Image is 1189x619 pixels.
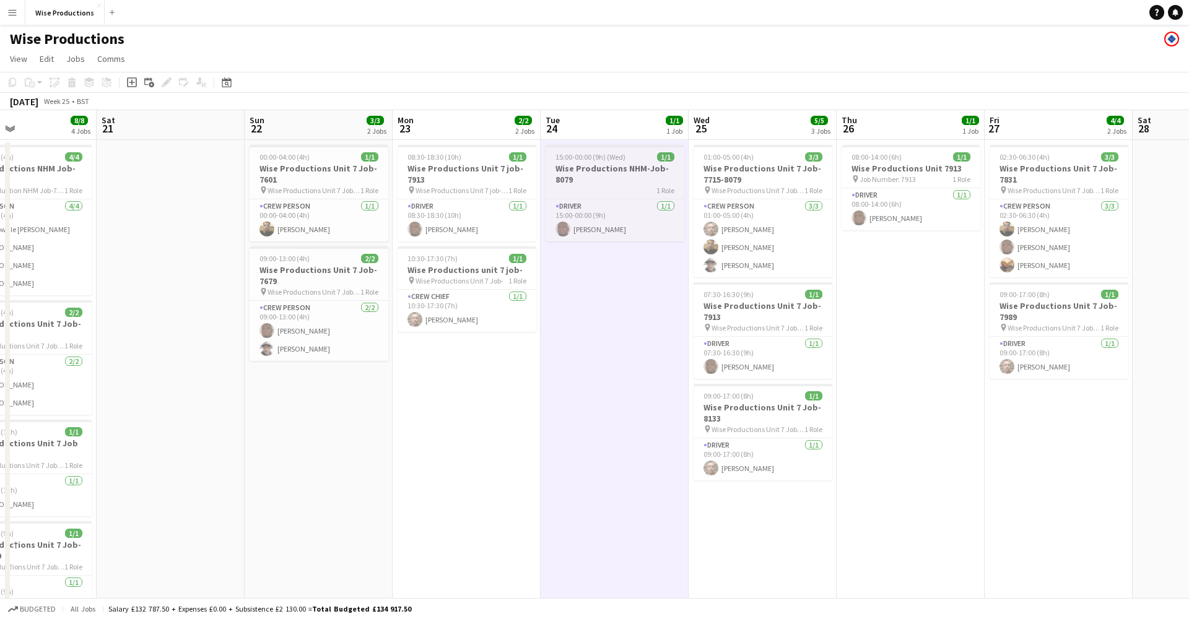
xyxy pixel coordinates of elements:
span: 07:30-16:30 (9h) [703,290,754,299]
span: 1 Role [1100,186,1118,195]
div: [DATE] [10,95,38,108]
span: 23 [396,121,414,136]
span: 3/3 [805,152,822,162]
a: Edit [35,51,59,67]
span: 1 Role [1100,323,1118,332]
span: 25 [692,121,710,136]
app-card-role: Driver1/107:30-16:30 (9h)[PERSON_NAME] [694,337,832,379]
span: 1 Role [360,186,378,195]
span: Budgeted [20,605,56,613]
span: 02:30-06:30 (4h) [1000,152,1050,162]
span: 1/1 [805,391,822,400]
span: All jobs [68,604,98,613]
span: 1 Role [952,175,970,184]
span: 3/3 [367,116,384,125]
h3: Wise Productions Unit 7 job-7913 [398,163,536,185]
span: 3/3 [1101,152,1118,162]
h1: Wise Productions [10,30,124,48]
span: Thu [842,115,857,126]
div: 3 Jobs [811,126,830,136]
div: BST [77,97,89,106]
app-card-role: Driver1/108:00-14:00 (6h)[PERSON_NAME] [842,188,980,230]
span: Mon [398,115,414,126]
span: 1 Role [64,461,82,470]
span: Wed [694,115,710,126]
span: 8/8 [71,116,88,125]
span: Sat [1138,115,1151,126]
span: Wise Productions Unit 7 Job-7913 [712,323,804,332]
span: 15:00-00:00 (9h) (Wed) [555,152,625,162]
span: Wise Productions Unit 7 Job-7679 [268,287,360,297]
span: Comms [97,53,125,64]
span: 1/1 [65,427,82,436]
span: 24 [544,121,560,136]
span: Wise Productions Unit 7 Job- 7601 [268,186,360,195]
app-job-card: 09:00-17:00 (8h)1/1Wise Productions Unit 7 Job-7989 Wise Productions Unit 7 Job-79891 RoleDriver1... [990,282,1128,379]
app-card-role: Crew Person1/100:00-04:00 (4h)[PERSON_NAME] [250,199,388,241]
span: 1/1 [805,290,822,299]
h3: Wise Productions Unit 7 Job-7679 [250,264,388,287]
span: 10:30-17:30 (7h) [407,254,458,263]
span: 26 [840,121,857,136]
span: Wise Productions Unit 7 Job-7715-8079 [712,186,804,195]
span: 1 Role [804,425,822,434]
app-job-card: 01:00-05:00 (4h)3/3Wise Productions Unit 7 Job-7715-8079 Wise Productions Unit 7 Job-7715-80791 R... [694,145,832,277]
app-card-role: Driver1/115:00-00:00 (9h)[PERSON_NAME] [546,199,684,241]
app-card-role: Crew Person2/209:00-13:00 (4h)[PERSON_NAME][PERSON_NAME] [250,301,388,361]
span: 1 Role [656,186,674,195]
span: Total Budgeted £134 917.50 [312,604,411,613]
app-job-card: 15:00-00:00 (9h) (Wed)1/1Wise Productions NHM-Job-80791 RoleDriver1/115:00-00:00 (9h)[PERSON_NAME] [546,145,684,241]
span: 1 Role [64,186,82,195]
div: 2 Jobs [367,126,386,136]
div: 1 Job [962,126,978,136]
span: 1 Role [64,341,82,350]
span: 1/1 [953,152,970,162]
div: 1 Job [666,126,682,136]
span: Week 25 [41,97,72,106]
span: Edit [40,53,54,64]
app-job-card: 08:00-14:00 (6h)1/1Wise Productions Unit 7913 Job Number: 79131 RoleDriver1/108:00-14:00 (6h)[PER... [842,145,980,230]
app-job-card: 07:30-16:30 (9h)1/1Wise Productions Unit 7 Job-7913 Wise Productions Unit 7 Job-79131 RoleDriver1... [694,282,832,379]
span: 28 [1136,121,1151,136]
span: Wise Productions Unit 7 Job- [416,276,503,285]
span: Tue [546,115,560,126]
button: Budgeted [6,602,58,616]
app-job-card: 00:00-04:00 (4h)1/1Wise Productions Unit 7 Job- 7601 Wise Productions Unit 7 Job- 76011 RoleCrew ... [250,145,388,241]
span: 27 [988,121,1000,136]
span: Sat [102,115,115,126]
button: Wise Productions [25,1,105,25]
app-card-role: Crew Chief1/110:30-17:30 (7h)[PERSON_NAME] [398,290,536,332]
app-card-role: Driver1/108:30-18:30 (10h)[PERSON_NAME] [398,199,536,241]
span: 4/4 [65,152,82,162]
h3: Wise Productions Unit 7 Job-7831 [990,163,1128,185]
span: 2/2 [361,254,378,263]
span: 1/1 [361,152,378,162]
h3: Wise Productions unit 7 job- [398,264,536,275]
span: 22 [248,121,264,136]
span: 09:00-17:00 (8h) [703,391,754,400]
a: Jobs [61,51,90,67]
span: 1/1 [1101,290,1118,299]
span: 00:00-04:00 (4h) [259,152,310,162]
span: Jobs [66,53,85,64]
app-job-card: 09:00-17:00 (8h)1/1Wise Productions Unit 7 Job-8133 Wise Productions Unit 7 Job-81331 RoleDriver1... [694,384,832,480]
app-user-avatar: Paul Harris [1164,32,1179,46]
div: 2 Jobs [1107,126,1126,136]
h3: Wise Productions Unit 7 Job- 7601 [250,163,388,185]
h3: Wise Productions Unit 7 Job-8133 [694,402,832,424]
span: Wise Productions Unit 7 Job-7831 [1008,186,1100,195]
app-job-card: 08:30-18:30 (10h)1/1Wise Productions Unit 7 job-7913 Wise Productions Unit 7 job-79131 RoleDriver... [398,145,536,241]
div: 2 Jobs [515,126,534,136]
app-job-card: 09:00-13:00 (4h)2/2Wise Productions Unit 7 Job-7679 Wise Productions Unit 7 Job-76791 RoleCrew Pe... [250,246,388,361]
span: 1/1 [962,116,979,125]
span: 1/1 [65,529,82,538]
span: 01:00-05:00 (4h) [703,152,754,162]
span: 09:00-17:00 (8h) [1000,290,1050,299]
